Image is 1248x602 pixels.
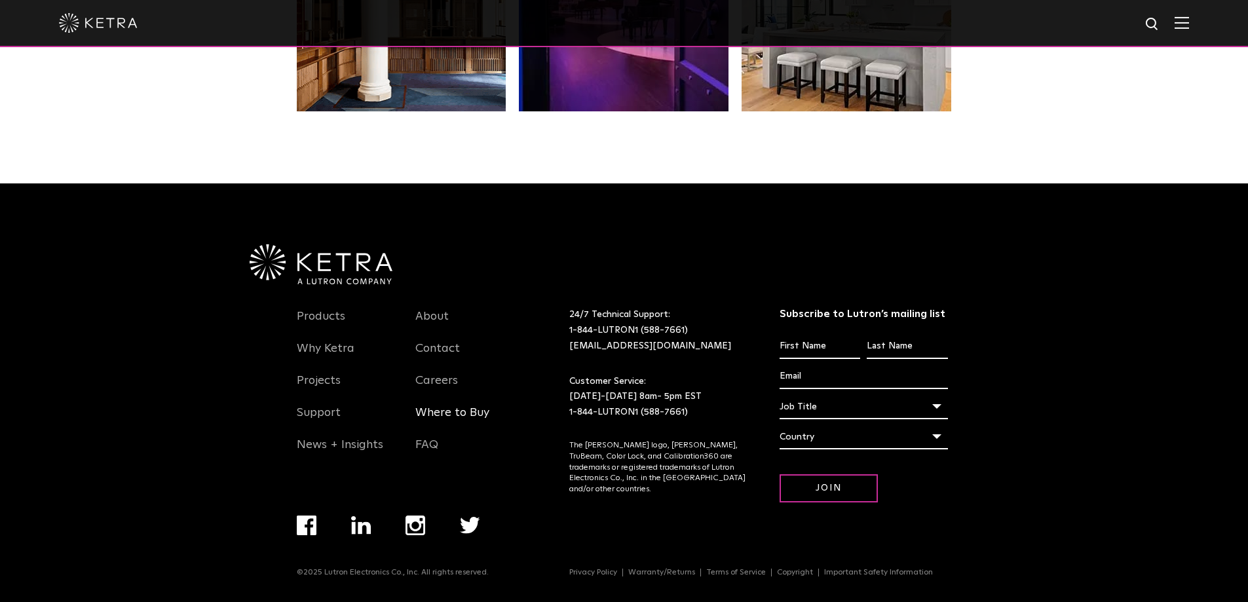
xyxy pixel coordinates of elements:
a: Projects [297,373,341,404]
p: Customer Service: [DATE]-[DATE] 8am- 5pm EST [569,374,747,421]
img: twitter [460,517,480,534]
h3: Subscribe to Lutron’s mailing list [780,307,948,321]
img: ketra-logo-2019-white [59,13,138,33]
input: First Name [780,334,860,359]
p: The [PERSON_NAME] logo, [PERSON_NAME], TruBeam, Color Lock, and Calibration360 are trademarks or ... [569,440,747,495]
a: Why Ketra [297,341,354,371]
a: Products [297,309,345,339]
a: Important Safety Information [819,569,938,576]
img: linkedin [351,516,371,535]
a: Contact [415,341,460,371]
div: Country [780,424,948,449]
a: 1-844-LUTRON1 (588-7661) [569,326,688,335]
img: Hamburger%20Nav.svg [1175,16,1189,29]
a: News + Insights [297,438,383,468]
a: FAQ [415,438,438,468]
div: Navigation Menu [297,307,396,468]
a: Warranty/Returns [623,569,701,576]
img: Ketra-aLutronCo_White_RGB [250,244,392,285]
a: Support [297,405,341,436]
a: Privacy Policy [564,569,623,576]
a: Terms of Service [701,569,772,576]
div: Job Title [780,394,948,419]
a: Where to Buy [415,405,489,436]
p: ©2025 Lutron Electronics Co., Inc. All rights reserved. [297,568,489,577]
p: 24/7 Technical Support: [569,307,747,354]
img: instagram [406,516,425,535]
a: Copyright [772,569,819,576]
img: search icon [1144,16,1161,33]
a: [EMAIL_ADDRESS][DOMAIN_NAME] [569,341,731,350]
div: Navigation Menu [569,568,951,577]
div: Navigation Menu [415,307,515,468]
img: facebook [297,516,316,535]
input: Email [780,364,948,389]
a: Careers [415,373,458,404]
a: About [415,309,449,339]
input: Join [780,474,878,502]
input: Last Name [867,334,947,359]
div: Navigation Menu [297,516,515,568]
a: 1-844-LUTRON1 (588-7661) [569,407,688,417]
